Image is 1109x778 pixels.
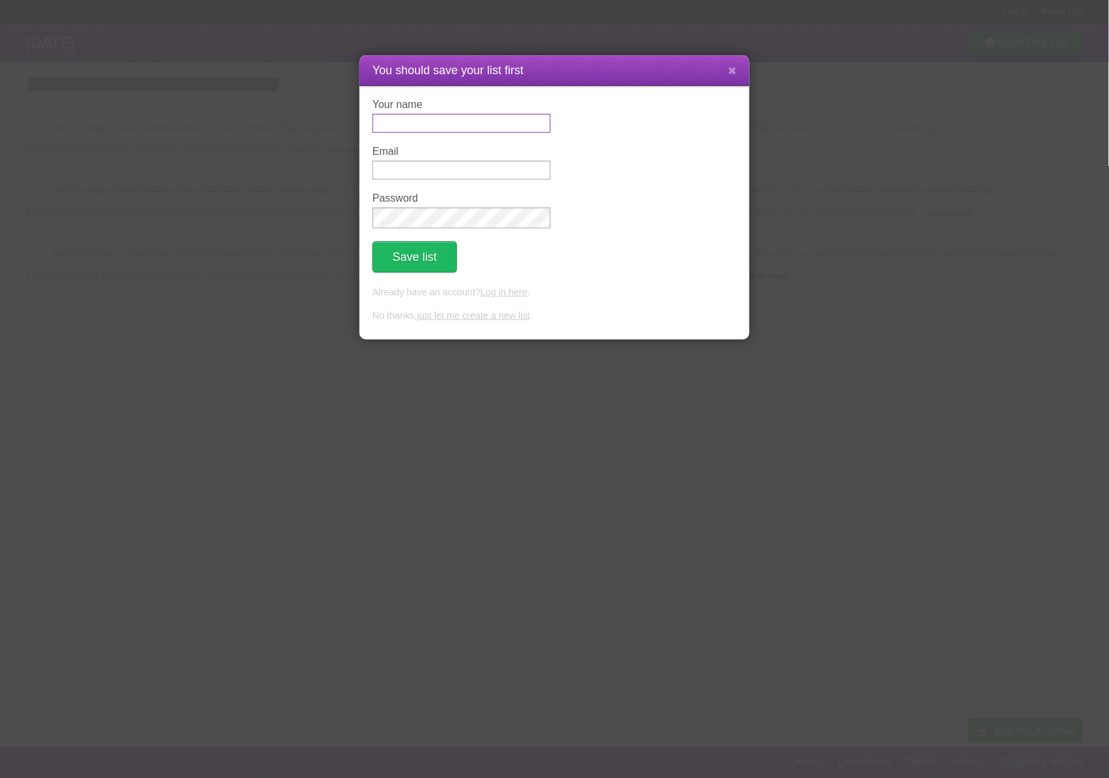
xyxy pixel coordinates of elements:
[480,287,527,297] a: Log in here
[372,286,737,300] p: Already have an account? .
[417,310,530,321] a: just let me create a new list
[372,193,551,204] label: Password
[372,309,737,323] p: No thanks, .
[372,62,737,79] h1: You should save your list first
[372,241,457,273] button: Save list
[372,146,551,157] label: Email
[372,99,551,111] label: Your name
